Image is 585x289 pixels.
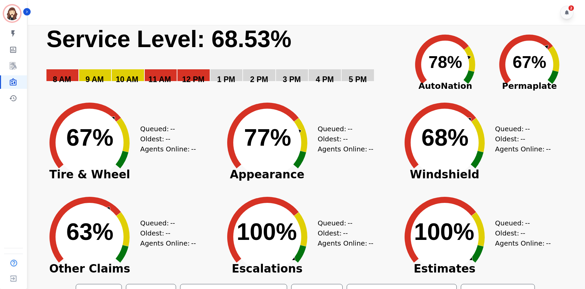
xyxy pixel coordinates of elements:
div: Oldest: [140,134,191,144]
span: -- [170,218,175,228]
text: 68% [421,124,469,151]
text: 4 PM [316,75,334,84]
span: Tire & Wheel [39,171,140,178]
span: -- [348,124,352,134]
div: Queued: [318,124,368,134]
svg: Service Level: 0% [46,25,401,94]
span: -- [525,124,530,134]
div: Oldest: [495,228,546,238]
span: Permaplate [487,80,572,93]
div: Oldest: [318,134,368,144]
text: 67% [513,53,546,72]
div: Agents Online: [318,238,375,248]
div: Queued: [495,218,546,228]
div: Oldest: [318,228,368,238]
text: 8 AM [53,75,71,84]
span: Escalations [217,265,318,272]
span: AutoNation [403,80,487,93]
span: -- [546,238,551,248]
text: 67% [66,124,113,151]
div: 2 [569,5,574,11]
div: Oldest: [140,228,191,238]
span: -- [170,124,175,134]
span: -- [343,134,348,144]
text: 11 AM [148,75,171,84]
span: Other Claims [39,265,140,272]
text: 100% [237,219,297,245]
span: -- [166,228,170,238]
span: Windshield [394,171,495,178]
text: 12 PM [182,75,204,84]
text: 1 PM [217,75,235,84]
span: -- [191,238,196,248]
text: 100% [414,219,474,245]
div: Queued: [140,218,191,228]
text: 78% [428,53,462,72]
span: Estimates [394,265,495,272]
text: Service Level: 68.53% [46,26,291,52]
span: -- [348,218,352,228]
div: Agents Online: [140,144,197,154]
text: 9 AM [85,75,104,84]
span: -- [520,134,525,144]
div: Oldest: [495,134,546,144]
div: Agents Online: [495,238,552,248]
span: Appearance [217,171,318,178]
div: Queued: [140,124,191,134]
div: Queued: [318,218,368,228]
span: -- [369,144,373,154]
span: -- [166,134,170,144]
div: Agents Online: [318,144,375,154]
span: -- [520,228,525,238]
img: Bordered avatar [4,5,20,22]
text: 3 PM [283,75,301,84]
text: 63% [66,219,113,245]
span: -- [369,238,373,248]
text: 5 PM [349,75,367,84]
text: 2 PM [250,75,268,84]
span: -- [546,144,551,154]
text: 10 AM [116,75,138,84]
span: -- [343,228,348,238]
span: -- [525,218,530,228]
text: 77% [244,124,291,151]
span: -- [191,144,196,154]
div: Agents Online: [495,144,552,154]
div: Queued: [495,124,546,134]
div: Agents Online: [140,238,197,248]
